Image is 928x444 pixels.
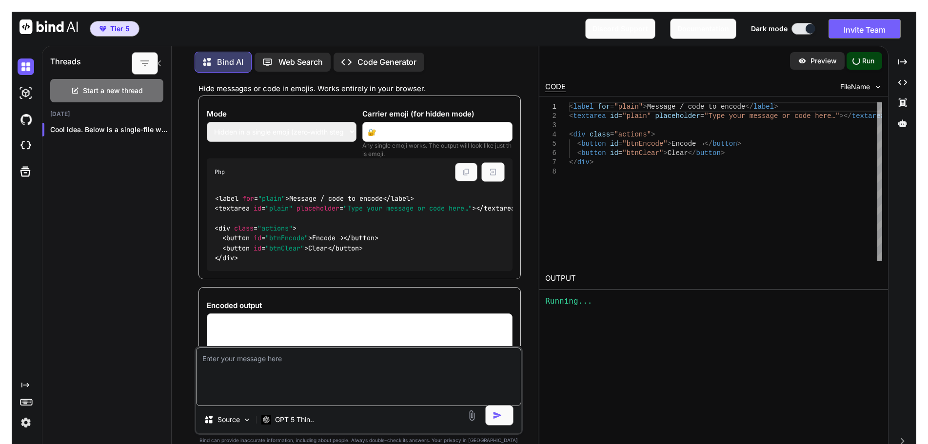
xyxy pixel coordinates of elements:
button: Invite Team [829,19,901,39]
span: label [391,194,410,203]
span: Php [215,168,225,176]
span: "btnClear" [265,244,304,252]
p: Bind AI [217,57,243,67]
span: id [610,112,618,120]
span: id [610,149,618,157]
span: placeholder [296,204,339,212]
img: preview [798,57,807,65]
button: Documentation [670,19,736,39]
p: Run [862,56,874,66]
div: Any single emoji works. The output will look like just this emoji. [362,142,513,158]
p: Code Generator [357,57,416,67]
img: darkChat [18,58,34,75]
img: attachment [466,410,477,421]
span: "Type your message or code here…" [704,112,839,120]
span: "actions" [257,224,293,232]
span: Message / code to encode [647,103,746,111]
span: < = > [215,194,289,203]
span: </ [688,149,696,157]
span: Start a new thread [83,86,143,96]
img: chevron down [874,83,882,91]
span: "btnEncode" [265,234,308,243]
div: 7 [545,158,556,167]
span: </ [569,158,577,166]
div: 3 [545,121,556,130]
h2: [DATE] [42,110,171,118]
span: div [218,224,230,232]
span: </ [745,103,753,111]
span: Documentation [677,24,729,33]
span: Encode → [671,140,704,148]
span: < = > [222,244,308,252]
span: for [242,194,254,203]
img: settings [18,414,34,431]
p: Hide messages or code in emojis. Works entirely in your browser. [198,83,521,94]
span: < = = > [215,204,476,212]
p: Cool idea. Below is a single-file web ap... [50,125,171,135]
span: > [721,149,725,157]
span: "actions" [614,131,652,138]
img: cloudideIcon [18,137,34,154]
span: < = > [215,224,296,232]
span: Tier 5 [110,24,130,34]
span: < [569,131,573,138]
span: button [696,149,721,157]
span: "btnClear" [622,149,663,157]
span: </ > [328,244,363,252]
span: > [774,103,778,111]
span: div [577,158,590,166]
img: githubDark [18,111,34,128]
button: Discord Support [585,19,655,39]
p: GPT 5 Thin.. [275,415,314,425]
div: 4 [545,130,556,139]
button: premiumTier 5 [90,21,139,37]
span: < [569,112,573,120]
span: </ > [215,253,238,262]
span: id [610,140,618,148]
img: premium [99,26,106,32]
span: button [226,244,250,252]
span: id [254,244,261,252]
img: GPT 5 Thinking High [261,415,271,424]
span: "plain" [265,204,293,212]
span: </ [704,140,712,148]
span: </ > [343,234,378,243]
span: button [226,234,250,243]
span: div [222,253,234,262]
span: div [573,131,586,138]
div: CODE [545,81,566,92]
span: textarea [218,204,250,212]
span: FileName [840,82,870,92]
span: "plain" [614,103,643,111]
span: textarea [573,112,606,120]
span: id [254,234,261,243]
span: < [577,140,581,148]
span: > [663,149,667,157]
span: textarea [484,204,515,212]
span: Discord Support [592,24,648,33]
span: button [581,149,606,157]
span: = [610,131,614,138]
h2: OUTPUT [539,267,888,289]
span: label [753,103,774,111]
span: class [590,131,610,138]
p: Bind can provide inaccurate information, including about people. Always double-check its answers.... [195,437,523,444]
p: Web Search [278,57,323,67]
span: button [336,244,359,252]
span: < [577,149,581,157]
p: Preview [810,56,837,66]
span: > [643,103,647,111]
div: 8 [545,167,556,176]
span: < = > [222,234,312,243]
span: button [712,140,737,148]
span: = [700,112,704,120]
div: 5 [545,139,556,149]
span: "plain" [258,194,285,203]
div: 6 [545,149,556,158]
span: id [254,204,261,212]
span: button [351,234,375,243]
span: = [610,103,614,111]
span: Dark mode [751,24,788,34]
span: = [618,149,622,157]
span: "btnEncode" [622,140,667,148]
